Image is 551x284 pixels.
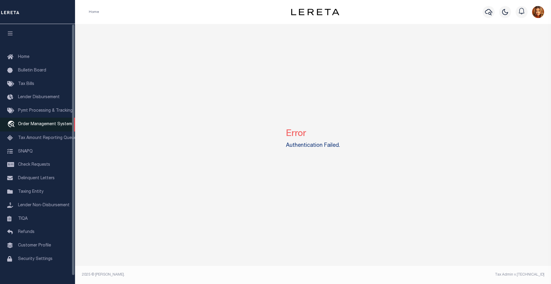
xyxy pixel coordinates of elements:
[18,243,51,248] span: Customer Profile
[18,55,29,59] span: Home
[286,124,340,139] h2: Error
[18,176,55,180] span: Delinquent Letters
[18,122,72,126] span: Order Management System
[318,272,544,277] div: Tax Admin v.[TECHNICAL_ID]
[18,190,44,194] span: Taxing Entity
[18,68,46,73] span: Bulletin Board
[18,82,34,86] span: Tax Bills
[18,203,70,207] span: Lender Non-Disbursement
[18,216,28,221] span: TIQA
[18,109,73,113] span: Pymt Processing & Tracking
[18,257,53,261] span: Security Settings
[18,230,35,234] span: Refunds
[18,95,60,99] span: Lender Disbursement
[18,149,33,153] span: SNAPQ
[18,163,50,167] span: Check Requests
[18,136,77,140] span: Tax Amount Reporting Queue
[286,142,340,150] label: Authentication Failed.
[291,9,339,15] img: logo-dark.svg
[7,121,17,128] i: travel_explore
[77,272,313,277] div: 2025 © [PERSON_NAME].
[89,9,99,15] li: Home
